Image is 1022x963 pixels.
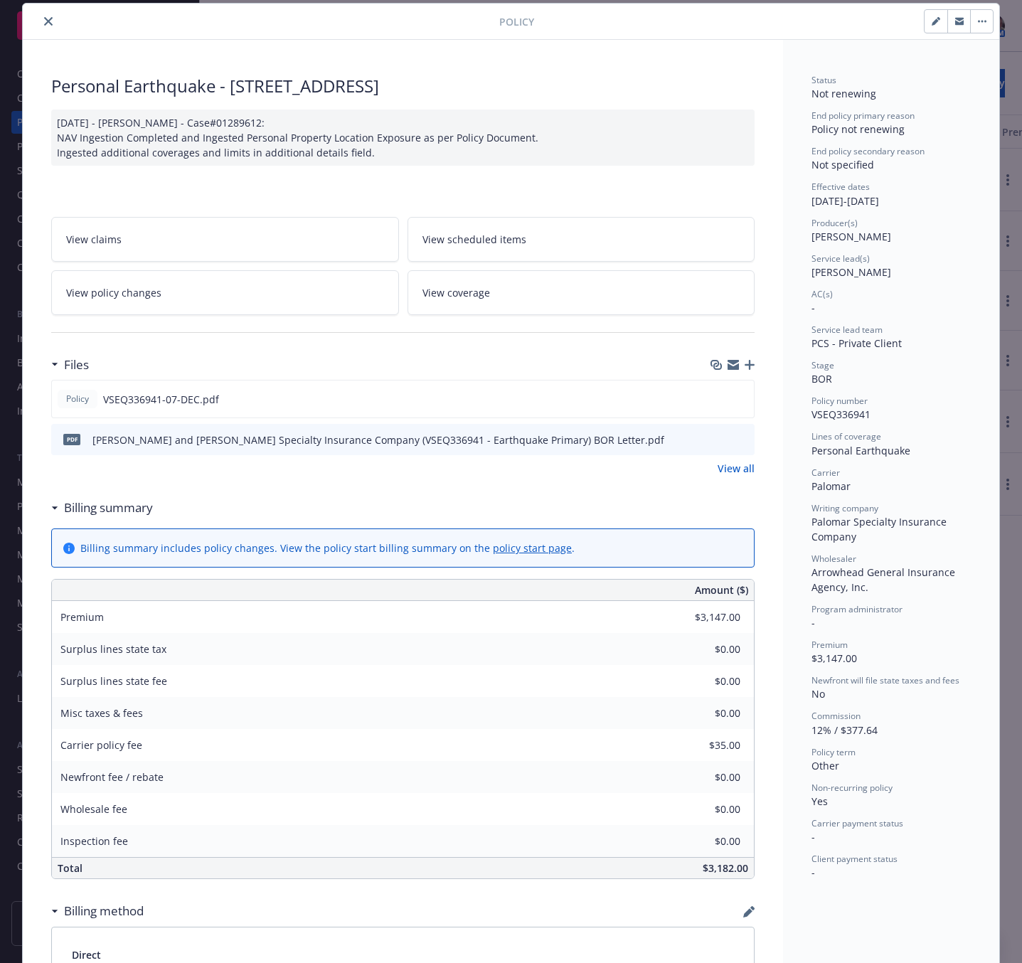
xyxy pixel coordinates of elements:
div: Billing summary [51,499,153,517]
span: - [811,616,815,629]
span: Policy not renewing [811,122,905,136]
button: download file [713,432,725,447]
span: $3,147.00 [811,651,857,665]
span: Wholesale fee [60,802,127,816]
span: Writing company [811,502,878,514]
span: Amount ($) [695,582,748,597]
span: Policy number [811,395,868,407]
input: 0.00 [656,703,749,724]
span: Not renewing [811,87,876,100]
span: Policy term [811,746,856,758]
a: View scheduled items [408,217,755,262]
a: View policy changes [51,270,399,315]
button: close [40,13,57,30]
span: Not specified [811,158,874,171]
span: Surplus lines state tax [60,642,166,656]
span: 12% / $377.64 [811,723,878,737]
input: 0.00 [656,639,749,660]
a: policy start page [493,541,572,555]
span: Carrier policy fee [60,738,142,752]
span: No [811,687,825,701]
span: Premium [60,610,104,624]
div: Billing method [51,902,144,920]
span: Total [58,861,82,875]
span: Other [811,759,839,772]
span: Premium [811,639,848,651]
span: Stage [811,359,834,371]
span: VSEQ336941 [811,408,871,421]
span: Service lead team [811,324,883,336]
span: Status [811,74,836,86]
div: [DATE] - [DATE] [811,181,971,208]
button: preview file [735,392,748,407]
span: Palomar [811,479,851,493]
input: 0.00 [656,671,749,692]
input: 0.00 [656,735,749,756]
input: 0.00 [656,767,749,788]
h3: Billing method [64,902,144,920]
span: Policy [499,14,534,29]
span: - [811,866,815,879]
span: Producer(s) [811,217,858,229]
span: - [811,830,815,844]
span: [PERSON_NAME] [811,265,891,279]
div: Files [51,356,89,374]
span: $3,182.00 [703,861,748,875]
span: Misc taxes & fees [60,706,143,720]
span: Non-recurring policy [811,782,893,794]
span: Surplus lines state fee [60,674,167,688]
button: preview file [736,432,749,447]
span: Effective dates [811,181,870,193]
span: VSEQ336941-07-DEC.pdf [103,392,219,407]
span: Commission [811,710,861,722]
span: Lines of coverage [811,430,881,442]
div: [PERSON_NAME] and [PERSON_NAME] Specialty Insurance Company (VSEQ336941 - Earthquake Primary) BOR... [92,432,664,447]
span: - [811,301,815,314]
span: View scheduled items [422,232,526,247]
span: View coverage [422,285,490,300]
span: Palomar Specialty Insurance Company [811,515,949,543]
div: [DATE] - [PERSON_NAME] - Case#01289612: NAV Ingestion Completed and Ingested Personal Property Lo... [51,110,755,166]
span: Client payment status [811,853,898,865]
span: Newfront will file state taxes and fees [811,674,959,686]
input: 0.00 [656,831,749,852]
input: 0.00 [656,607,749,628]
span: End policy primary reason [811,110,915,122]
a: View all [718,461,755,476]
span: PCS - Private Client [811,336,902,350]
span: Inspection fee [60,834,128,848]
span: Service lead(s) [811,252,870,265]
a: View claims [51,217,399,262]
span: Newfront fee / rebate [60,770,164,784]
span: End policy secondary reason [811,145,925,157]
a: View coverage [408,270,755,315]
div: Personal Earthquake - [STREET_ADDRESS] [51,74,755,98]
span: Carrier payment status [811,817,903,829]
input: 0.00 [656,799,749,820]
div: Personal Earthquake [811,443,971,458]
h3: Billing summary [64,499,153,517]
span: Arrowhead General Insurance Agency, Inc. [811,565,958,594]
span: AC(s) [811,288,833,300]
span: View claims [66,232,122,247]
span: [PERSON_NAME] [811,230,891,243]
span: BOR [811,372,832,385]
span: Policy [63,393,92,405]
div: Billing summary includes policy changes. View the policy start billing summary on the . [80,541,575,555]
span: Yes [811,794,828,808]
h3: Files [64,356,89,374]
span: Carrier [811,467,840,479]
span: Program administrator [811,603,903,615]
span: View policy changes [66,285,161,300]
span: pdf [63,434,80,445]
button: download file [713,392,724,407]
span: Wholesaler [811,553,856,565]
